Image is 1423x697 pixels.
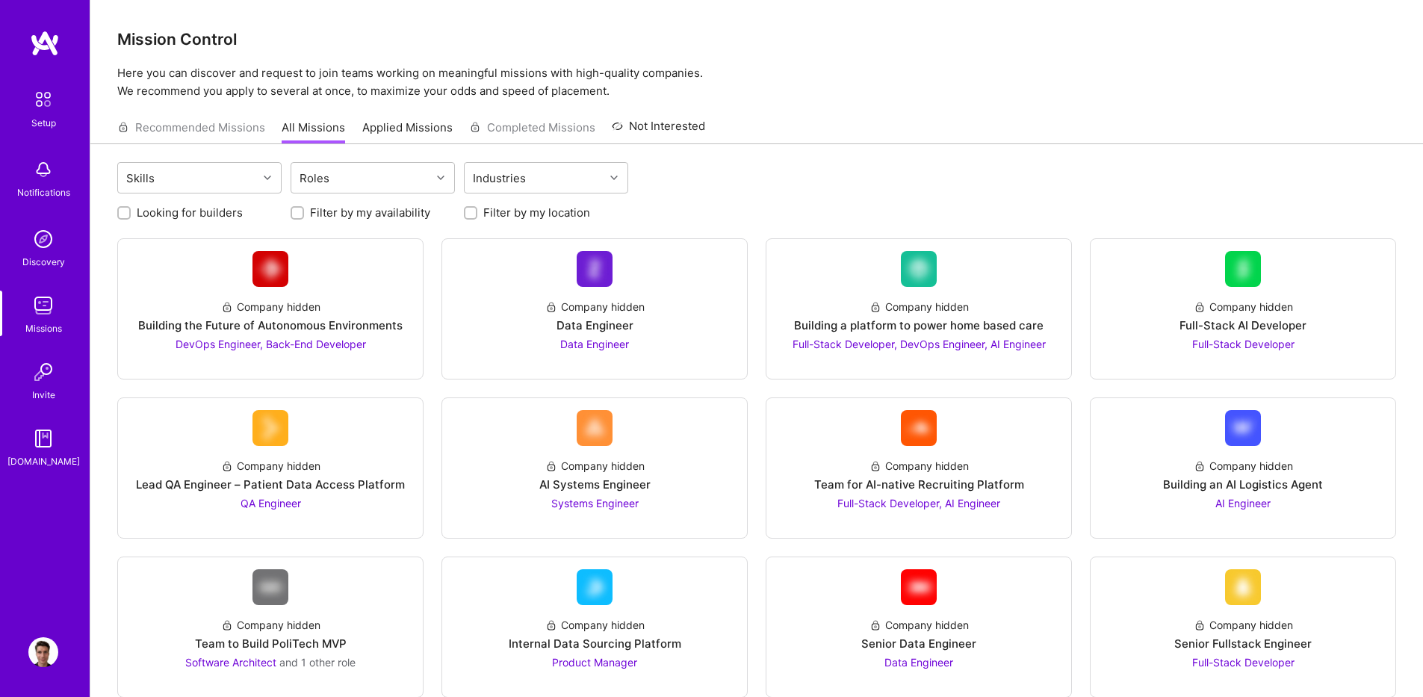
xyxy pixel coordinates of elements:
[869,617,969,633] div: Company hidden
[22,254,65,270] div: Discovery
[130,251,411,367] a: Company LogoCompany hiddenBuilding the Future of Autonomous EnvironmentsDevOps Engineer, Back-End...
[837,497,1000,509] span: Full-Stack Developer, AI Engineer
[28,155,58,185] img: bell
[136,477,405,492] div: Lead QA Engineer – Patient Data Access Platform
[241,497,301,509] span: QA Engineer
[1174,636,1312,651] div: Senior Fullstack Engineer
[545,617,645,633] div: Company hidden
[130,410,411,526] a: Company LogoCompany hiddenLead QA Engineer – Patient Data Access PlatformQA Engineer
[30,30,60,57] img: logo
[577,251,613,287] img: Company Logo
[17,185,70,200] div: Notifications
[1215,497,1271,509] span: AI Engineer
[282,120,345,144] a: All Missions
[7,453,80,469] div: [DOMAIN_NAME]
[869,299,969,315] div: Company hidden
[437,174,444,182] i: icon Chevron
[1163,477,1323,492] div: Building an AI Logistics Agent
[551,497,639,509] span: Systems Engineer
[25,320,62,336] div: Missions
[252,251,288,287] img: Company Logo
[117,64,1396,100] p: Here you can discover and request to join teams working on meaningful missions with high-quality ...
[454,569,735,685] a: Company LogoCompany hiddenInternal Data Sourcing PlatformProduct Manager
[221,617,320,633] div: Company hidden
[28,291,58,320] img: teamwork
[137,205,243,220] label: Looking for builders
[1192,656,1295,669] span: Full-Stack Developer
[560,338,629,350] span: Data Engineer
[901,251,937,287] img: Company Logo
[1194,617,1293,633] div: Company hidden
[28,637,58,667] img: User Avatar
[28,84,59,115] img: setup
[1225,251,1261,287] img: Company Logo
[577,569,613,605] img: Company Logo
[296,167,333,189] div: Roles
[28,424,58,453] img: guide book
[123,167,158,189] div: Skills
[195,636,347,651] div: Team to Build PoliTech MVP
[1194,458,1293,474] div: Company hidden
[279,656,356,669] span: and 1 other role
[454,410,735,526] a: Company LogoCompany hiddenAI Systems EngineerSystems Engineer
[1103,251,1383,367] a: Company LogoCompany hiddenFull-Stack AI DeveloperFull-Stack Developer
[32,387,55,403] div: Invite
[869,458,969,474] div: Company hidden
[861,636,976,651] div: Senior Data Engineer
[362,120,453,144] a: Applied Missions
[778,410,1059,526] a: Company LogoCompany hiddenTeam for AI-native Recruiting PlatformFull-Stack Developer, AI Engineer
[117,30,1396,49] h3: Mission Control
[612,117,705,144] a: Not Interested
[469,167,530,189] div: Industries
[1192,338,1295,350] span: Full-Stack Developer
[545,299,645,315] div: Company hidden
[901,410,937,446] img: Company Logo
[221,299,320,315] div: Company hidden
[31,115,56,131] div: Setup
[252,410,288,446] img: Company Logo
[545,458,645,474] div: Company hidden
[252,569,288,605] img: Company Logo
[577,410,613,446] img: Company Logo
[1103,569,1383,685] a: Company LogoCompany hiddenSenior Fullstack EngineerFull-Stack Developer
[557,317,633,333] div: Data Engineer
[483,205,590,220] label: Filter by my location
[1225,410,1261,446] img: Company Logo
[793,338,1046,350] span: Full-Stack Developer, DevOps Engineer, AI Engineer
[794,317,1044,333] div: Building a platform to power home based care
[552,656,637,669] span: Product Manager
[310,205,430,220] label: Filter by my availability
[1225,569,1261,605] img: Company Logo
[610,174,618,182] i: icon Chevron
[28,357,58,387] img: Invite
[25,637,62,667] a: User Avatar
[176,338,366,350] span: DevOps Engineer, Back-End Developer
[778,251,1059,367] a: Company LogoCompany hiddenBuilding a platform to power home based careFull-Stack Developer, DevOp...
[778,569,1059,685] a: Company LogoCompany hiddenSenior Data EngineerData Engineer
[884,656,953,669] span: Data Engineer
[138,317,403,333] div: Building the Future of Autonomous Environments
[130,569,411,685] a: Company LogoCompany hiddenTeam to Build PoliTech MVPSoftware Architect and 1 other role
[814,477,1024,492] div: Team for AI-native Recruiting Platform
[1194,299,1293,315] div: Company hidden
[1103,410,1383,526] a: Company LogoCompany hiddenBuilding an AI Logistics AgentAI Engineer
[264,174,271,182] i: icon Chevron
[509,636,681,651] div: Internal Data Sourcing Platform
[221,458,320,474] div: Company hidden
[185,656,276,669] span: Software Architect
[539,477,651,492] div: AI Systems Engineer
[454,251,735,367] a: Company LogoCompany hiddenData EngineerData Engineer
[901,569,937,605] img: Company Logo
[1179,317,1306,333] div: Full-Stack AI Developer
[28,224,58,254] img: discovery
